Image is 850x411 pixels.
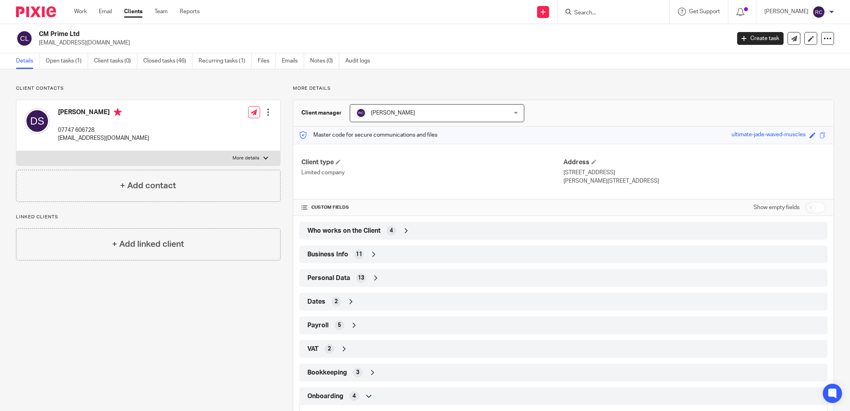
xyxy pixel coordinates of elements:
[16,85,281,92] p: Client contacts
[301,204,563,211] h4: CUSTOM FIELDS
[39,30,588,38] h2: CM Prime Ltd
[293,85,834,92] p: More details
[563,177,826,185] p: [PERSON_NAME][STREET_ADDRESS]
[299,131,437,139] p: Master code for secure communications and files
[99,8,112,16] a: Email
[120,179,176,192] h4: + Add contact
[764,8,808,16] p: [PERSON_NAME]
[563,169,826,177] p: [STREET_ADDRESS]
[16,214,281,220] p: Linked clients
[39,39,725,47] p: [EMAIL_ADDRESS][DOMAIN_NAME]
[737,32,784,45] a: Create task
[307,298,325,306] span: Dates
[371,110,415,116] span: [PERSON_NAME]
[356,250,362,258] span: 11
[335,298,338,306] span: 2
[390,227,393,235] span: 4
[307,250,348,259] span: Business Info
[301,169,563,177] p: Limited company
[573,10,646,17] input: Search
[689,9,720,14] span: Get Support
[112,238,184,250] h4: + Add linked client
[143,53,192,69] a: Closed tasks (46)
[812,6,825,18] img: svg%3E
[16,53,40,69] a: Details
[74,8,87,16] a: Work
[301,158,563,167] h4: Client type
[58,108,149,118] h4: [PERSON_NAME]
[124,8,142,16] a: Clients
[307,321,329,330] span: Payroll
[282,53,304,69] a: Emails
[356,369,359,377] span: 3
[358,274,364,282] span: 13
[356,108,366,118] img: svg%3E
[114,108,122,116] i: Primary
[328,345,331,353] span: 2
[258,53,276,69] a: Files
[307,345,319,353] span: VAT
[310,53,339,69] a: Notes (0)
[16,6,56,17] img: Pixie
[301,109,342,117] h3: Client manager
[180,8,200,16] a: Reports
[46,53,88,69] a: Open tasks (1)
[233,155,259,161] p: More details
[338,321,341,329] span: 5
[307,392,343,401] span: Onboarding
[732,131,806,140] div: ultimate-jade-waved-muscles
[58,126,149,134] p: 07747 606728
[307,369,347,377] span: Bookkeeping
[94,53,137,69] a: Client tasks (0)
[307,274,350,282] span: Personal Data
[754,203,800,212] label: Show empty fields
[353,392,356,400] span: 4
[16,30,33,47] img: svg%3E
[198,53,252,69] a: Recurring tasks (1)
[345,53,376,69] a: Audit logs
[154,8,168,16] a: Team
[24,108,50,134] img: svg%3E
[563,158,826,167] h4: Address
[58,134,149,142] p: [EMAIL_ADDRESS][DOMAIN_NAME]
[307,227,381,235] span: Who works on the Client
